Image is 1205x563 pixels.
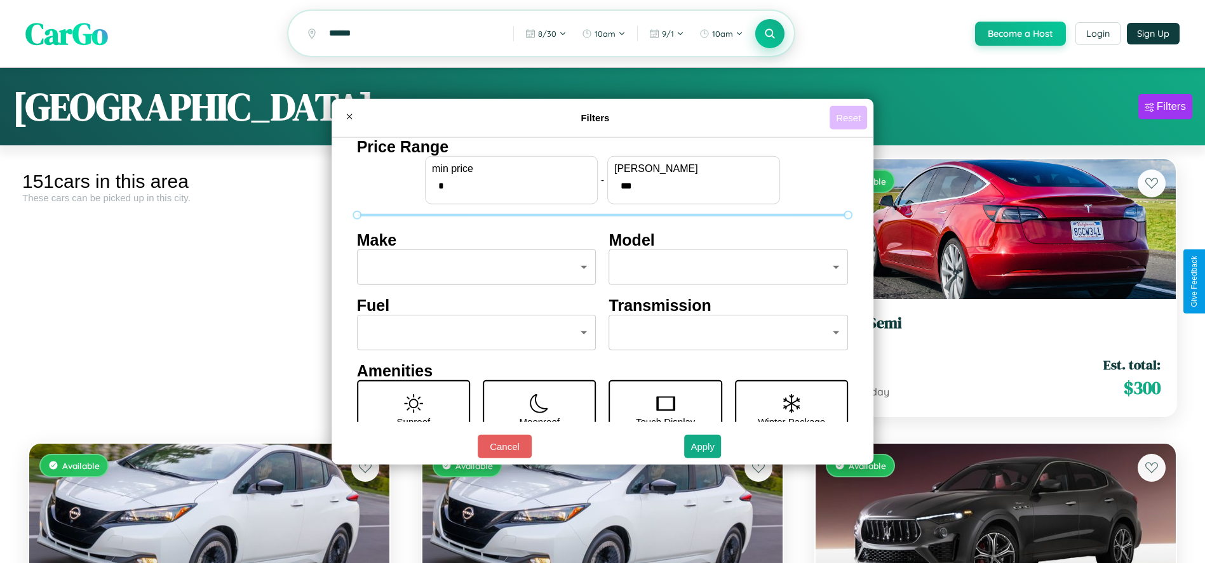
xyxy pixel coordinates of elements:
button: 10am [576,23,632,44]
button: 8/30 [519,23,573,44]
button: Apply [684,435,721,458]
button: 10am [693,23,750,44]
button: 9/1 [643,23,690,44]
div: Give Feedback [1190,256,1199,307]
button: Sign Up [1127,23,1180,44]
h4: Transmission [609,296,849,314]
span: Available [455,460,493,471]
label: [PERSON_NAME] [614,162,773,174]
button: Cancel [478,435,532,458]
span: 9 / 1 [662,29,674,39]
span: 8 / 30 [538,29,556,39]
p: - [601,171,604,189]
p: Moonroof [520,413,560,430]
button: Filters [1138,94,1192,119]
button: Reset [830,106,867,129]
a: Tesla Semi2023 [831,314,1161,345]
h4: Amenities [357,361,849,380]
button: Become a Host [975,22,1066,46]
h4: Make [357,230,596,249]
div: Filters [1157,100,1186,113]
span: CarGo [25,13,108,55]
span: Est. total: [1103,355,1161,374]
p: Winter Package [758,413,825,430]
h1: [GEOGRAPHIC_DATA] [13,81,374,133]
h4: Fuel [357,296,596,314]
h4: Filters [361,112,830,123]
span: / day [863,385,889,398]
span: $ 300 [1124,375,1161,401]
span: Available [62,460,100,471]
div: These cars can be picked up in this city. [22,192,396,203]
span: 10am [712,29,733,39]
div: 151 cars in this area [22,171,396,192]
h4: Price Range [357,137,849,156]
p: Touch Display [636,413,695,430]
h4: Model [609,230,849,249]
span: Available [849,460,886,471]
span: 10am [595,29,616,39]
p: Sunroof [397,413,431,430]
label: min price [432,162,591,174]
button: Login [1075,22,1121,45]
h3: Tesla Semi [831,314,1161,333]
